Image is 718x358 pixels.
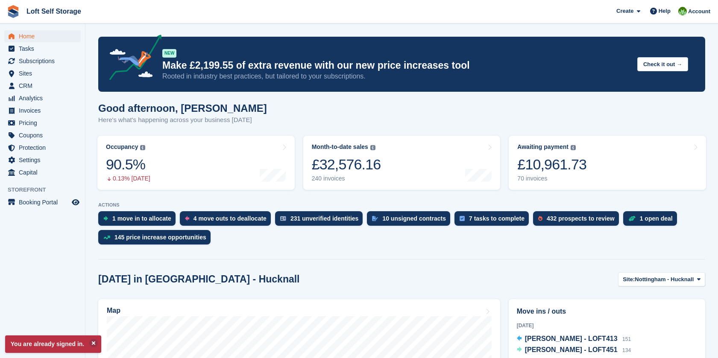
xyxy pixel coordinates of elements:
span: Sites [19,67,70,79]
a: menu [4,142,81,154]
a: 231 unverified identities [275,211,367,230]
div: 240 invoices [312,175,381,182]
a: Preview store [70,197,81,207]
span: [PERSON_NAME] - LOFT451 [525,346,618,353]
div: 70 invoices [517,175,586,182]
a: Occupancy 90.5% 0.13% [DATE] [97,136,295,190]
span: Protection [19,142,70,154]
div: 10 unsigned contracts [382,215,446,222]
a: menu [4,43,81,55]
div: Awaiting payment [517,143,569,151]
a: menu [4,117,81,129]
div: 0.13% [DATE] [106,175,150,182]
span: [PERSON_NAME] - LOFT413 [525,335,618,342]
span: Create [616,7,633,15]
span: Tasks [19,43,70,55]
p: Here's what's happening across your business [DATE] [98,115,267,125]
span: Subscriptions [19,55,70,67]
div: Occupancy [106,143,138,151]
span: Pricing [19,117,70,129]
span: Analytics [19,92,70,104]
img: icon-info-grey-7440780725fd019a000dd9b08b2336e03edf1995a4989e88bcd33f0948082b44.svg [370,145,375,150]
img: move_ins_to_allocate_icon-fdf77a2bb77ea45bf5b3d319d69a93e2d87916cf1d5bf7949dd705db3b84f3ca.svg [103,216,108,221]
p: Rooted in industry best practices, but tailored to your subscriptions. [162,72,630,81]
span: Nottingham - Hucknall [635,275,694,284]
p: ACTIONS [98,202,705,208]
a: menu [4,92,81,104]
div: 90.5% [106,156,150,173]
span: Account [688,7,710,16]
span: Help [659,7,671,15]
a: menu [4,30,81,42]
a: 4 move outs to deallocate [180,211,275,230]
p: You are already signed in. [5,335,101,353]
a: menu [4,67,81,79]
a: Loft Self Storage [23,4,85,18]
a: 1 open deal [623,211,681,230]
div: Month-to-date sales [312,143,368,151]
h2: [DATE] in [GEOGRAPHIC_DATA] - Hucknall [98,274,300,285]
img: price-adjustments-announcement-icon-8257ccfd72463d97f412b2fc003d46551f7dbcb40ab6d574587a9cd5c0d94... [102,35,162,83]
img: move_outs_to_deallocate_icon-f764333ba52eb49d3ac5e1228854f67142a1ed5810a6f6cc68b1a99e826820c5.svg [185,216,189,221]
img: deal-1b604bf984904fb50ccaf53a9ad4b4a5d6e5aea283cecdc64d6e3604feb123c2.svg [628,215,636,221]
a: Month-to-date sales £32,576.16 240 invoices [303,136,501,190]
div: 4 move outs to deallocate [193,215,267,222]
img: price_increase_opportunities-93ffe204e8149a01c8c9dc8f82e8f89637d9d84a8eef4429ea346261dce0b2c0.svg [103,236,110,239]
span: Home [19,30,70,42]
h2: Move ins / outs [517,306,697,317]
div: 231 unverified identities [290,215,359,222]
img: icon-info-grey-7440780725fd019a000dd9b08b2336e03edf1995a4989e88bcd33f0948082b44.svg [571,145,576,150]
img: task-75834270c22a3079a89374b754ae025e5fb1db73e45f91037f5363f120a921f8.svg [460,216,465,221]
h2: Map [107,307,120,314]
span: Booking Portal [19,196,70,208]
span: Settings [19,154,70,166]
span: Storefront [8,186,85,194]
img: prospect-51fa495bee0391a8d652442698ab0144808aea92771e9ea1ae160a38d050c398.svg [538,216,542,221]
span: Invoices [19,105,70,116]
a: menu [4,55,81,67]
a: menu [4,154,81,166]
img: contract_signature_icon-13c848040528278c33f63329250d36e43548de30e8caae1d1a13099fd9432cc5.svg [372,216,378,221]
span: Coupons [19,129,70,141]
img: icon-info-grey-7440780725fd019a000dd9b08b2336e03edf1995a4989e88bcd33f0948082b44.svg [140,145,145,150]
a: menu [4,105,81,116]
a: menu [4,196,81,208]
a: Awaiting payment £10,961.73 70 invoices [509,136,706,190]
button: Check it out → [637,57,688,71]
a: [PERSON_NAME] - LOFT451 134 [517,345,631,356]
div: 1 open deal [640,215,673,222]
a: [PERSON_NAME] - LOFT413 151 [517,334,631,345]
div: [DATE] [517,322,697,329]
div: 145 price increase opportunities [114,234,206,241]
img: James Johnson [678,7,687,15]
div: £32,576.16 [312,156,381,173]
div: NEW [162,49,176,58]
img: stora-icon-8386f47178a22dfd0bd8f6a31ec36ba5ce8667c1dd55bd0f319d3a0aa187defe.svg [7,5,20,18]
span: Site: [623,275,635,284]
a: menu [4,166,81,178]
a: 10 unsigned contracts [367,211,454,230]
h1: Good afternoon, [PERSON_NAME] [98,102,267,114]
a: menu [4,129,81,141]
a: 7 tasks to complete [454,211,533,230]
div: 1 move in to allocate [112,215,171,222]
img: verify_identity-adf6edd0f0f0b5bbfe63781bf79b02c33cf7c696d77639b501bdc392416b5a36.svg [280,216,286,221]
a: 145 price increase opportunities [98,230,215,249]
a: 432 prospects to review [533,211,623,230]
div: £10,961.73 [517,156,586,173]
span: 134 [622,347,631,353]
p: Make £2,199.55 of extra revenue with our new price increases tool [162,59,630,72]
div: 432 prospects to review [547,215,615,222]
span: 151 [622,336,631,342]
a: menu [4,80,81,92]
span: Capital [19,166,70,178]
span: CRM [19,80,70,92]
button: Site: Nottingham - Hucknall [618,272,705,286]
div: 7 tasks to complete [469,215,525,222]
a: 1 move in to allocate [98,211,180,230]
